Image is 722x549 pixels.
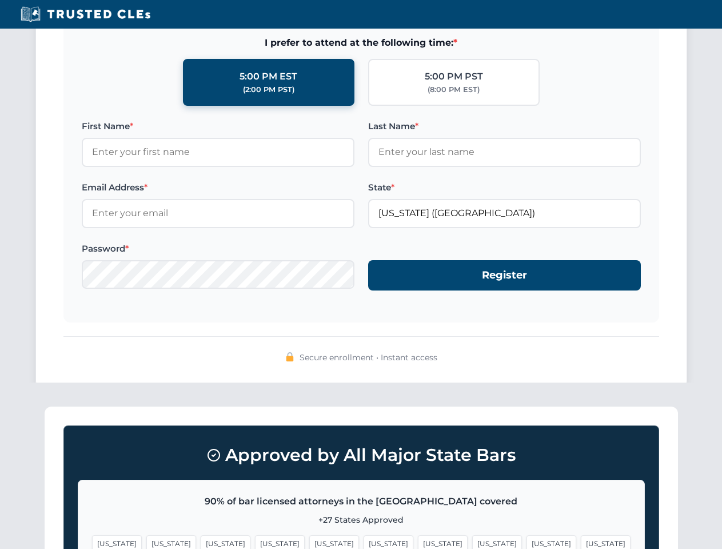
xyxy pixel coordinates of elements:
[78,440,645,471] h3: Approved by All Major State Bars
[240,69,297,84] div: 5:00 PM EST
[82,120,354,133] label: First Name
[425,69,483,84] div: 5:00 PM PST
[368,260,641,291] button: Register
[82,35,641,50] span: I prefer to attend at the following time:
[428,84,480,96] div: (8:00 PM EST)
[368,181,641,194] label: State
[82,138,354,166] input: Enter your first name
[92,494,631,509] p: 90% of bar licensed attorneys in the [GEOGRAPHIC_DATA] covered
[368,138,641,166] input: Enter your last name
[17,6,154,23] img: Trusted CLEs
[368,199,641,228] input: Florida (FL)
[82,242,354,256] label: Password
[92,514,631,526] p: +27 States Approved
[82,199,354,228] input: Enter your email
[243,84,294,96] div: (2:00 PM PST)
[285,352,294,361] img: 🔒
[368,120,641,133] label: Last Name
[300,351,437,364] span: Secure enrollment • Instant access
[82,181,354,194] label: Email Address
